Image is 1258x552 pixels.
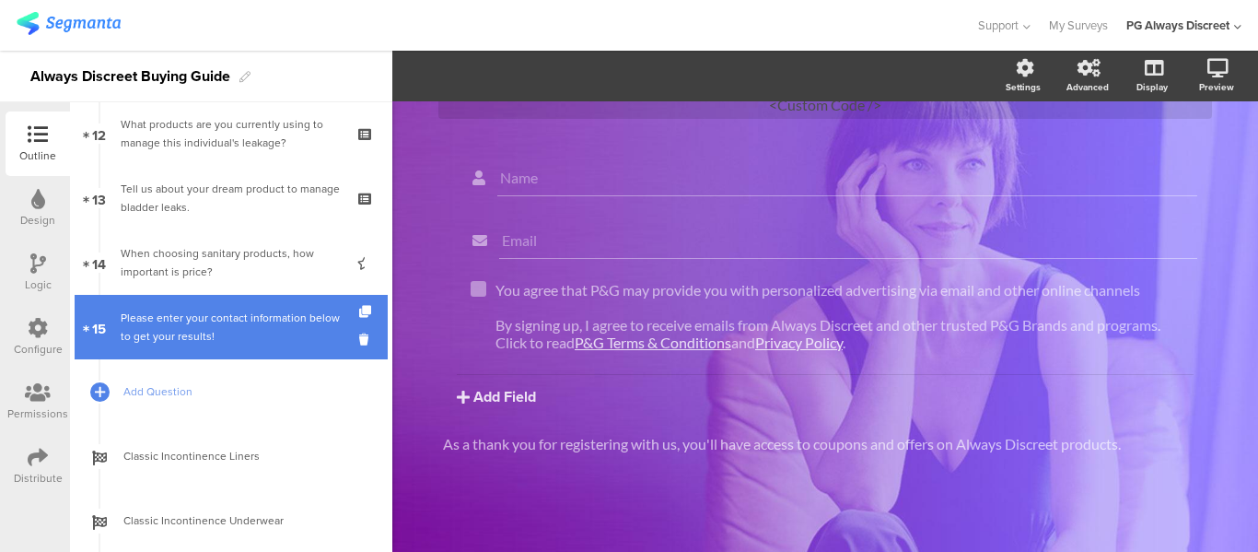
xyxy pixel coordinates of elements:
[75,166,388,230] a: 13 Tell us about your dream product to manage bladder leaks.
[19,147,56,164] div: Outline
[495,316,1184,351] p: By signing up, I agree to receive emails from Always Discreet and other trusted P&G Brands and pr...
[755,334,843,351] a: Privacy Policy
[500,169,1194,186] input: Type field title...
[121,244,341,281] div: When choosing sanitary products, how important is price?
[14,470,63,487] div: Distribute
[123,447,359,465] span: Classic Incontinence Liners
[495,281,1184,299] p: You agree that P&G may provide you with personalized advertising via email and other online channels
[1066,80,1109,94] div: Advanced
[7,405,68,422] div: Permissions
[123,382,359,401] span: Add Question
[25,276,52,293] div: Logic
[575,334,731,351] a: P&G Terms & Conditions
[1199,80,1234,94] div: Preview
[17,12,121,35] img: segmanta logo
[75,230,388,295] a: 14 When choosing sanitary products, how important is price?
[502,231,1194,249] input: Type field title...
[123,511,359,530] span: Classic Incontinence Underwear
[75,295,388,359] a: 15 Please enter your contact information below to get your results!
[438,90,1212,119] div: <Custom Code />
[443,435,1207,452] p: As a thank you for registering with us, you'll have access to coupons and offers on Always Discre...
[30,62,230,91] div: Always Discreet Buying Guide
[1126,17,1229,34] div: PG Always Discreet
[92,253,106,273] span: 14
[75,424,388,488] a: Classic Incontinence Liners
[92,188,106,208] span: 13
[359,306,375,318] i: Duplicate
[14,341,63,358] div: Configure
[359,331,375,348] i: Delete
[121,115,341,152] div: What products are you currently using to manage this individual's leakage?
[978,17,1019,34] span: Support
[1136,80,1168,94] div: Display
[457,386,536,407] button: Add Field
[92,123,106,144] span: 12
[92,317,106,337] span: 15
[121,180,341,217] div: Tell us about your dream product to manage bladder leaks.
[75,101,388,166] a: 12 What products are you currently using to manage this individual's leakage?
[121,309,341,346] div: Please enter your contact information below to get your results!
[1006,80,1041,94] div: Settings
[20,212,55,229] div: Design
